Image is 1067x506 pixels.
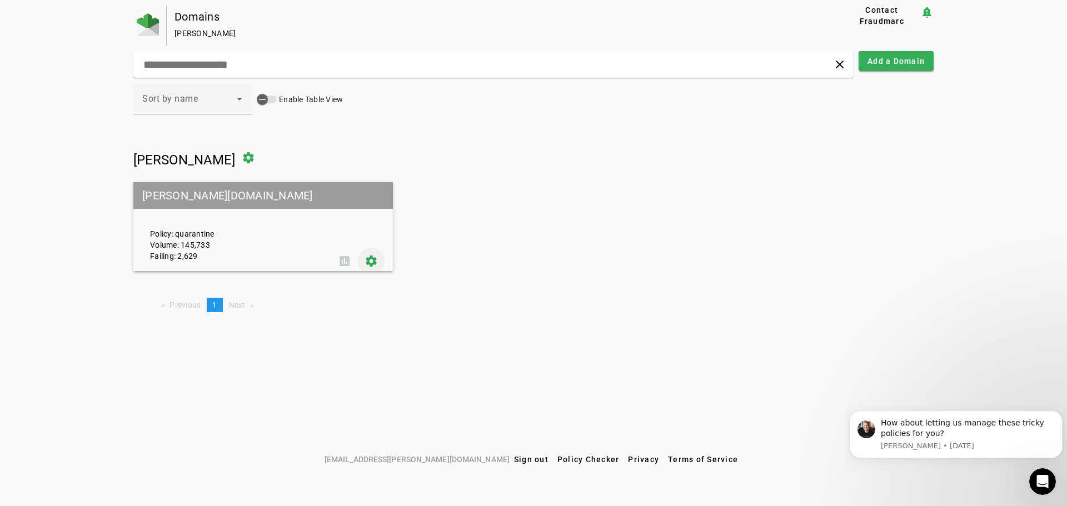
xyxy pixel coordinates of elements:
iframe: Intercom notifications message [845,397,1067,500]
span: 1 [212,300,217,309]
span: [EMAIL_ADDRESS][PERSON_NAME][DOMAIN_NAME] [325,453,510,465]
button: Contact Fraudmarc [844,6,920,26]
nav: Pagination [133,298,934,312]
button: Sign out [510,449,553,469]
div: Domains [174,11,808,22]
span: Add a Domain [867,56,925,67]
iframe: Intercom live chat [1029,468,1056,495]
app-page-header: Domains [133,6,934,46]
span: Sign out [514,455,549,464]
div: Policy: quarantine Volume: 145,733 Failing: 2,629 [142,192,331,262]
button: DMARC Report [331,248,358,274]
label: Enable Table View [277,94,343,105]
mat-icon: notification_important [920,6,934,19]
span: Previous [169,300,201,309]
div: [PERSON_NAME] [174,28,808,39]
span: Policy Checker [557,455,620,464]
img: Fraudmarc Logo [137,13,159,36]
button: Policy Checker [553,449,624,469]
span: Contact Fraudmarc [848,4,916,27]
span: Next [229,300,246,309]
span: [PERSON_NAME] [133,152,235,168]
span: Terms of Service [668,455,738,464]
button: Terms of Service [664,449,742,469]
span: Privacy [628,455,659,464]
button: Add a Domain [859,51,934,71]
mat-grid-tile-header: [PERSON_NAME][DOMAIN_NAME] [133,182,393,209]
button: Privacy [624,449,664,469]
button: Settings [358,248,385,274]
span: Sort by name [142,93,198,104]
